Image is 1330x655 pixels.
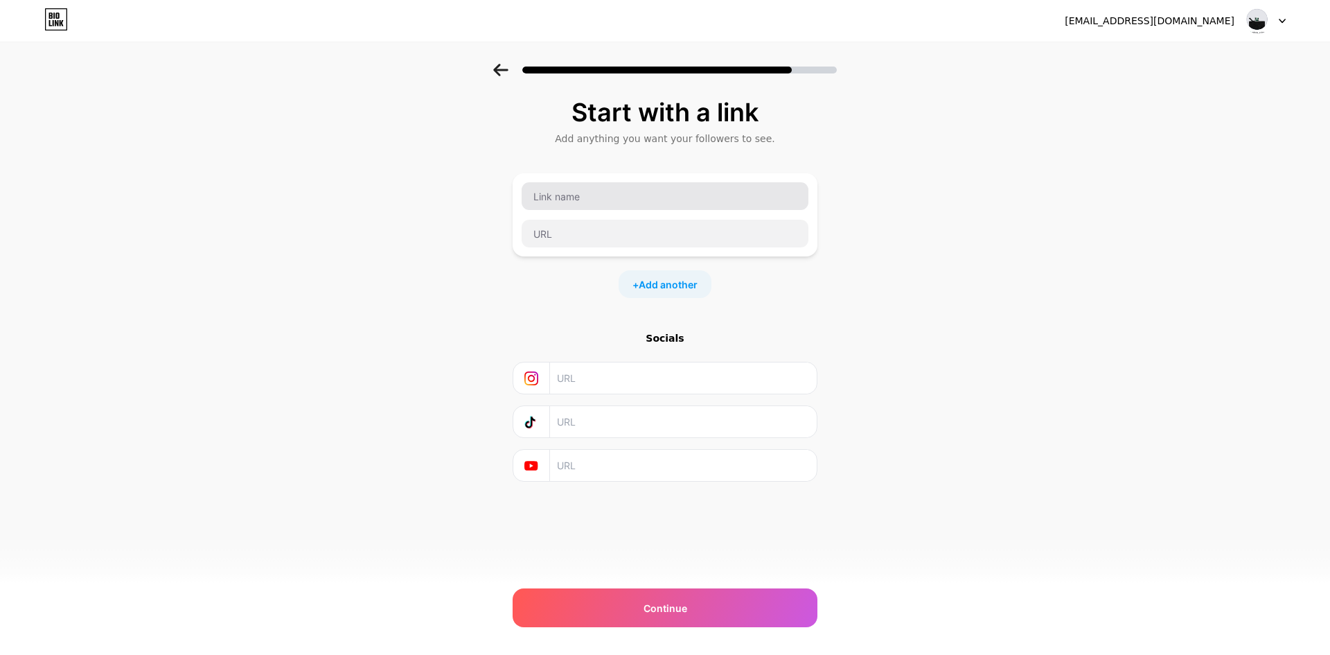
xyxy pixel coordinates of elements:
input: URL [557,450,808,481]
input: URL [557,363,808,394]
div: Add anything you want your followers to see. [520,132,810,146]
div: Start with a link [520,98,810,126]
input: Link name [522,182,808,210]
div: + [619,270,711,298]
div: Socials [513,331,817,345]
input: URL [557,406,808,437]
span: Add another [639,277,698,292]
div: [EMAIL_ADDRESS][DOMAIN_NAME] [1065,14,1234,28]
img: iyn [1245,8,1271,34]
input: URL [522,220,808,247]
span: Continue [644,601,687,615]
